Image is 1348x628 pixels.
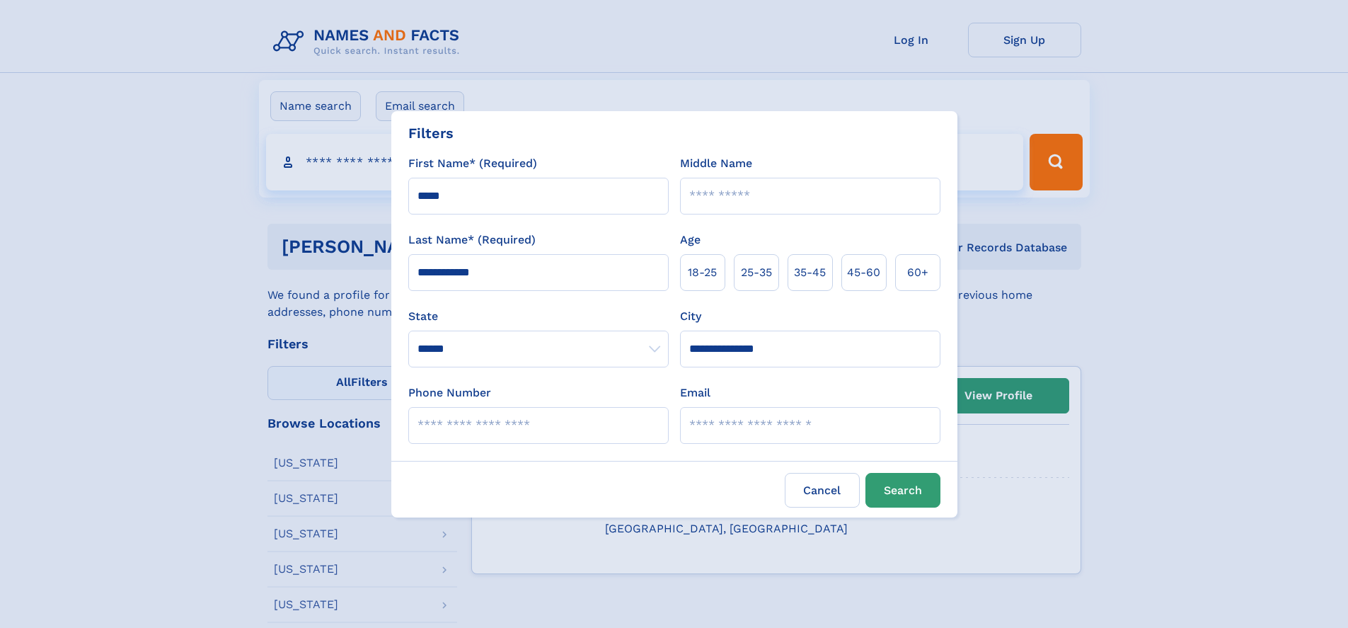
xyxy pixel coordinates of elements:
label: Cancel [785,473,860,508]
span: 25‑35 [741,264,772,281]
span: 18‑25 [688,264,717,281]
span: 45‑60 [847,264,880,281]
label: Email [680,384,710,401]
label: Phone Number [408,384,491,401]
label: Age [680,232,701,249]
label: City [680,308,701,325]
span: 60+ [907,264,928,281]
span: 35‑45 [794,264,826,281]
label: State [408,308,669,325]
div: Filters [408,122,454,144]
label: Last Name* (Required) [408,232,536,249]
button: Search [865,473,940,508]
label: Middle Name [680,155,752,172]
label: First Name* (Required) [408,155,537,172]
